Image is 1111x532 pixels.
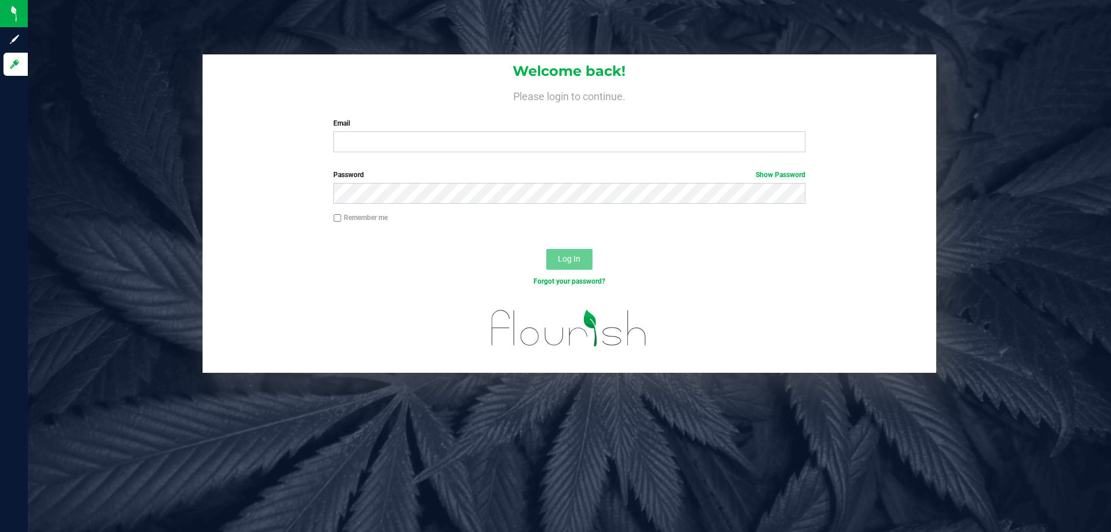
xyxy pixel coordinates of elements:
[9,58,20,70] inline-svg: Log in
[203,64,936,79] h1: Welcome back!
[9,34,20,45] inline-svg: Sign up
[203,88,936,102] h4: Please login to continue.
[477,299,661,358] img: flourish_logo.svg
[546,249,593,270] button: Log In
[333,171,364,179] span: Password
[558,254,580,263] span: Log In
[534,277,605,285] a: Forgot your password?
[333,214,341,222] input: Remember me
[756,171,805,179] a: Show Password
[333,118,805,129] label: Email
[333,212,388,223] label: Remember me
